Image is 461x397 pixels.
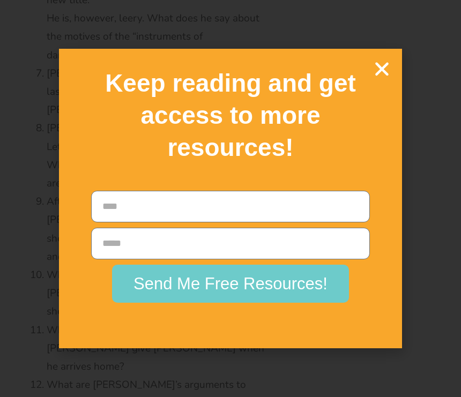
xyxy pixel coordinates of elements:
[133,275,328,292] span: Send Me Free Resources!
[373,59,391,78] a: Close
[277,276,461,397] iframe: Chat Widget
[277,276,461,397] div: チャットウィジェット
[91,191,370,308] form: New Form
[112,265,349,303] button: Send Me Free Resources!
[78,68,383,163] h2: Keep reading and get access to more resources!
